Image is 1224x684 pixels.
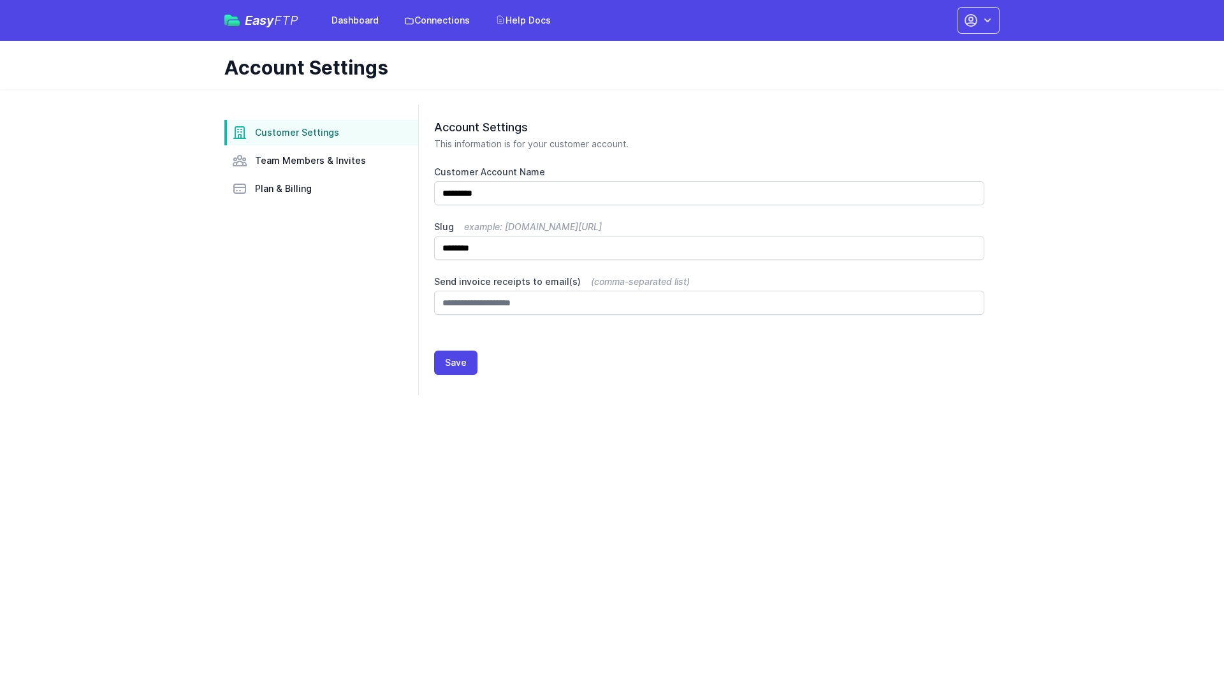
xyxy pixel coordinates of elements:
span: Customer Settings [255,126,339,139]
span: Easy [245,14,298,27]
a: Team Members & Invites [224,148,418,173]
label: Send invoice receipts to email(s) [434,275,984,288]
span: FTP [274,13,298,28]
a: Customer Settings [224,120,418,145]
span: (comma-separated list) [591,276,690,287]
h2: Account Settings [434,120,984,135]
label: Slug [434,221,984,233]
a: Help Docs [488,9,558,32]
a: Plan & Billing [224,176,418,201]
label: Customer Account Name [434,166,984,178]
span: Team Members & Invites [255,154,366,167]
p: This information is for your customer account. [434,138,984,150]
a: Connections [397,9,477,32]
h1: Account Settings [224,56,989,79]
a: Dashboard [324,9,386,32]
span: Plan & Billing [255,182,312,195]
img: easyftp_logo.png [224,15,240,26]
a: EasyFTP [224,14,298,27]
span: example: [DOMAIN_NAME][URL] [464,221,602,232]
button: Save [434,351,477,375]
